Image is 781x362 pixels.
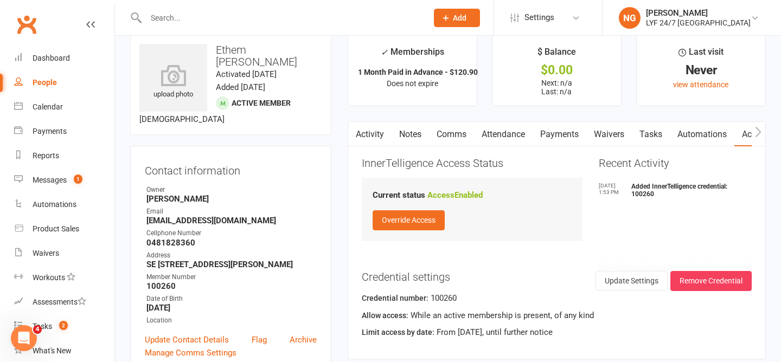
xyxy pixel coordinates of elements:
a: Payments [533,122,586,147]
div: People [33,78,57,87]
div: Workouts [33,273,65,282]
a: Dashboard [14,46,114,70]
span: Does not expire [387,79,438,88]
a: Automations [670,122,734,147]
label: Limit access by date: [362,326,434,338]
span: 1 [74,174,82,184]
a: Clubworx [13,11,40,38]
a: Waivers [14,241,114,266]
iframe: Intercom live chat [11,325,37,351]
div: Member Number [146,272,317,282]
a: Messages 1 [14,168,114,192]
div: Never [646,64,756,76]
div: $0.00 [502,64,611,76]
a: Archive [290,333,317,346]
strong: Current status [373,190,425,200]
div: LYF 24/7 [GEOGRAPHIC_DATA] [646,18,751,28]
div: upload photo [139,64,207,100]
a: Product Sales [14,217,114,241]
a: Calendar [14,95,114,119]
button: Override Access [373,210,445,230]
div: $ Balance [537,45,576,64]
div: Address [146,250,317,261]
time: Added [DATE] [216,82,265,92]
div: Location [146,315,317,326]
span: [DEMOGRAPHIC_DATA] [139,114,225,124]
a: Automations [14,192,114,217]
time: [DATE] 1:53 PM [599,183,626,196]
div: Dashboard [33,54,70,62]
a: Update Contact Details [145,333,229,346]
a: Payments [14,119,114,144]
span: Add [453,14,466,22]
time: Activated [DATE] [216,69,277,79]
div: NG [619,7,641,29]
strong: SE [STREET_ADDRESS][PERSON_NAME] [146,260,317,269]
a: Notes [392,122,429,147]
div: Cellphone Number [146,228,317,238]
h3: Ethem [PERSON_NAME] [139,44,322,68]
div: Last visit [678,45,724,64]
span: 2 [59,321,68,330]
span: Active member [232,99,291,107]
h3: Contact information [145,160,317,177]
div: Assessments [33,298,86,306]
div: 100260 [362,292,752,308]
label: Allow access: [362,309,408,321]
a: Waivers [586,122,632,147]
a: Workouts [14,266,114,290]
button: Remove Credential [670,271,752,290]
div: Messages [33,176,67,184]
a: Tasks [632,122,670,147]
a: Comms [429,122,474,147]
button: Add [434,9,480,27]
strong: [DATE] [146,303,317,313]
strong: [EMAIL_ADDRESS][DOMAIN_NAME] [146,216,317,225]
div: Owner [146,185,317,195]
a: Tasks 2 [14,314,114,339]
div: Date of Birth [146,294,317,304]
h3: Recent Activity [599,157,752,169]
span: Settings [524,5,554,30]
button: Update Settings [596,271,668,290]
div: Calendar [33,102,63,111]
div: Waivers [33,249,59,257]
div: Payments [33,127,67,135]
strong: 0481828360 [146,238,317,248]
h3: InnerTelligence Access Status [362,157,582,169]
div: Reports [33,151,59,160]
strong: 1 Month Paid in Advance - $120.90 [358,68,478,76]
a: Reports [14,144,114,168]
a: view attendance [673,80,728,89]
div: Tasks [33,322,52,331]
strong: Access Enabled [427,190,483,200]
div: Product Sales [33,224,79,233]
div: From [DATE], until further notice [362,326,752,342]
span: 4 [33,325,42,334]
li: Added InnerTelligence credential: 100260 [599,183,752,198]
a: Assessments [14,290,114,314]
input: Search... [143,10,420,25]
a: Activity [348,122,392,147]
strong: 100260 [146,281,317,291]
a: Attendance [474,122,533,147]
strong: [PERSON_NAME] [146,194,317,204]
div: Email [146,206,317,217]
div: While an active membership is present, of any kind [362,309,752,326]
div: Memberships [381,45,444,65]
a: People [14,70,114,95]
label: Credential number: [362,292,428,304]
h3: Credential settings [362,271,752,283]
a: Manage Comms Settings [145,346,236,359]
a: Flag [252,333,267,346]
div: Automations [33,200,76,209]
div: What's New [33,346,72,355]
div: [PERSON_NAME] [646,8,751,18]
i: ✓ [381,47,388,57]
p: Next: n/a Last: n/a [502,79,611,96]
